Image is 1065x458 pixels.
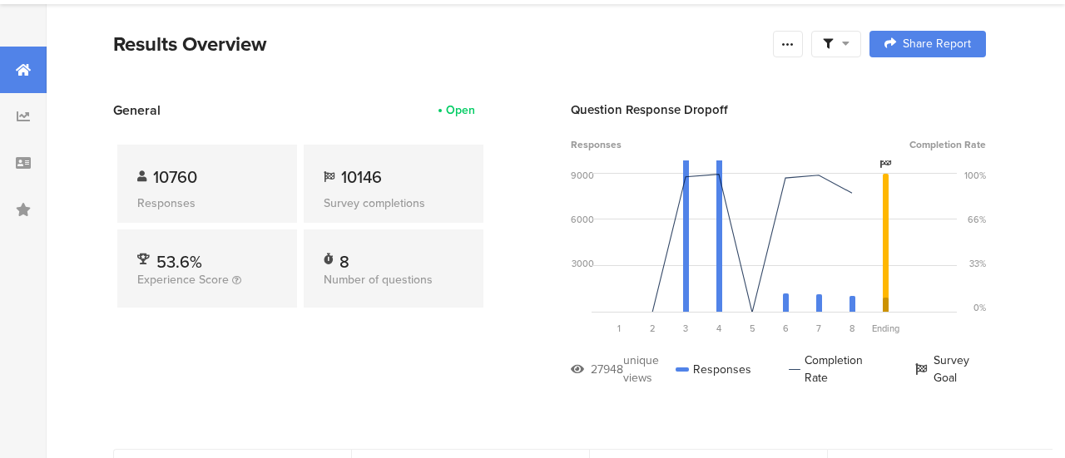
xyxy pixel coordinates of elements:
span: 4 [716,322,721,335]
div: Open [446,101,475,119]
div: Responses [137,195,277,212]
div: unique views [623,352,676,387]
div: 66% [968,213,986,226]
div: Survey Goal [915,352,986,387]
span: 5 [750,322,755,335]
span: Responses [571,137,622,152]
div: Ending [869,322,902,335]
span: 7 [816,322,821,335]
div: 100% [964,169,986,182]
span: 6 [783,322,789,335]
span: 8 [850,322,854,335]
div: 6000 [571,213,594,226]
div: 3000 [572,257,594,270]
div: 0% [973,301,986,314]
div: 27948 [591,361,623,378]
span: 10760 [153,165,197,190]
span: 3 [683,322,688,335]
span: 53.6% [156,249,202,274]
div: 9000 [571,169,594,182]
div: 33% [969,257,986,270]
span: 10146 [341,165,382,190]
span: Share Report [903,38,971,50]
div: Survey completions [324,195,463,212]
span: 1 [617,322,621,335]
i: Survey Goal [879,156,891,168]
div: Results Overview [113,29,765,59]
span: 2 [650,322,656,335]
div: Responses [676,352,751,387]
span: Completion Rate [909,137,986,152]
div: Question Response Dropoff [571,101,986,119]
div: 8 [339,249,349,266]
span: General [113,101,161,120]
span: Number of questions [324,271,433,288]
div: Completion Rate [789,352,878,387]
span: Experience Score [137,271,229,288]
